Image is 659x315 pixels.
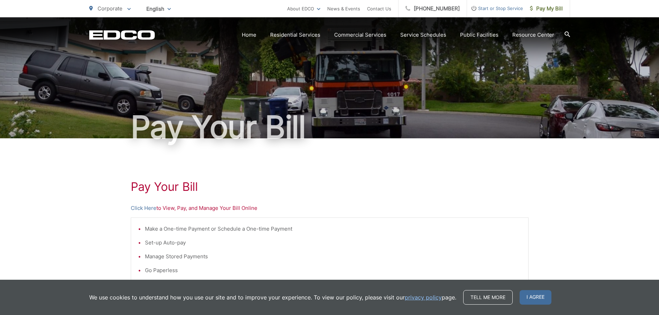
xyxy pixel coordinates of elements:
[131,204,156,212] a: Click Here
[131,180,529,194] h1: Pay Your Bill
[400,31,446,39] a: Service Schedules
[131,204,529,212] p: to View, Pay, and Manage Your Bill Online
[460,31,498,39] a: Public Facilities
[270,31,320,39] a: Residential Services
[145,225,521,233] li: Make a One-time Payment or Schedule a One-time Payment
[334,31,386,39] a: Commercial Services
[287,4,320,13] a: About EDCO
[405,293,442,302] a: privacy policy
[98,5,122,12] span: Corporate
[242,31,256,39] a: Home
[145,252,521,261] li: Manage Stored Payments
[141,3,176,15] span: English
[89,30,155,40] a: EDCD logo. Return to the homepage.
[512,31,554,39] a: Resource Center
[463,290,513,305] a: Tell me more
[530,4,563,13] span: Pay My Bill
[145,266,521,275] li: Go Paperless
[89,293,456,302] p: We use cookies to understand how you use our site and to improve your experience. To view our pol...
[145,239,521,247] li: Set-up Auto-pay
[327,4,360,13] a: News & Events
[520,290,551,305] span: I agree
[89,110,570,145] h1: Pay Your Bill
[367,4,391,13] a: Contact Us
